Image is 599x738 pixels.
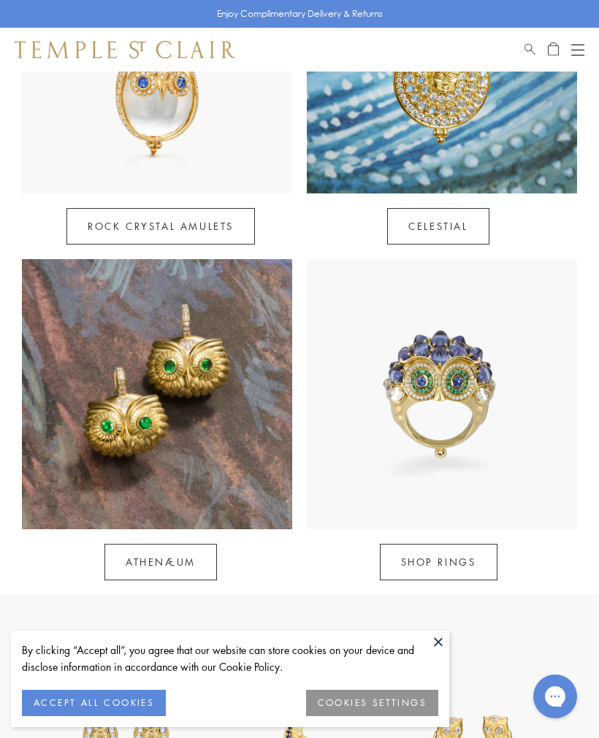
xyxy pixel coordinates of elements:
p: Enjoy Complimentary Delivery & Returns [217,7,383,21]
a: Athenæum [104,544,217,580]
a: Celestial [387,208,489,245]
a: Rock Crystal Amulets [66,208,255,245]
a: Open Shopping Bag [548,41,559,58]
iframe: Gorgias live chat messenger [526,669,584,723]
div: By clicking “Accept all”, you agree that our website can store cookies on your device and disclos... [22,642,438,675]
img: Temple St. Clair [15,41,235,58]
a: SHOP RINGS [380,544,497,580]
a: Search [524,41,535,58]
button: COOKIES SETTINGS [306,690,438,716]
button: Open navigation [571,41,584,58]
button: ACCEPT ALL COOKIES [22,690,166,716]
